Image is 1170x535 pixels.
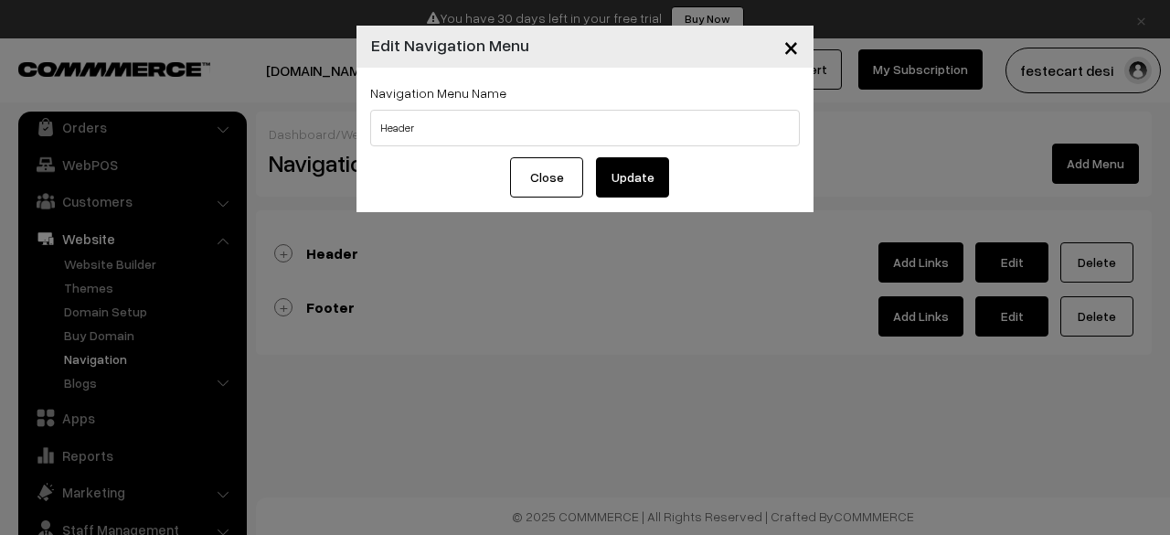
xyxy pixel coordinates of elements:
[783,29,799,63] span: ×
[370,110,800,146] input: Navigation Menu Name
[510,157,583,198] button: Close
[596,157,669,198] button: Update
[371,33,529,58] h4: Edit Navigation Menu
[769,18,814,75] button: Close
[370,83,506,102] label: Navigation Menu Name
